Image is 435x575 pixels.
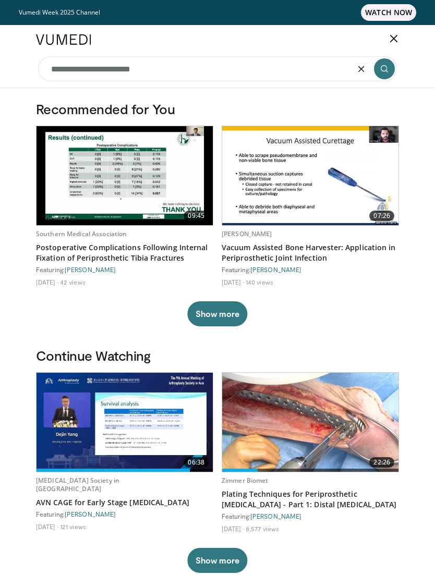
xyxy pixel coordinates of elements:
li: 42 views [60,278,86,286]
input: Search topics, interventions [38,56,397,81]
li: 121 views [60,522,86,531]
div: Featuring: [36,265,213,274]
div: Featuring: [36,510,213,518]
li: 8,577 views [246,524,279,533]
a: [PERSON_NAME] [65,266,116,273]
a: Zimmer Biomet [222,476,269,485]
div: Featuring: [222,265,399,274]
li: [DATE] [222,278,244,286]
img: VuMedi Logo [36,34,91,45]
a: Postoperative Complications Following Internal Fixation of Periprosthetic Tibia Fractures [36,242,213,263]
button: Show more [187,548,247,573]
li: [DATE] [36,522,58,531]
h3: Continue Watching [36,347,399,364]
h3: Recommended for You [36,101,399,117]
a: [PERSON_NAME] [250,266,301,273]
span: 09:45 [184,211,209,221]
a: AVN CAGE for Early Stage [MEDICAL_DATA] [36,497,213,508]
span: 06:38 [184,457,209,468]
img: 09c9136d-0623-4de0-b03c-f9b4b44029a8.620x360_q85_upscale.jpg [37,373,213,472]
a: Plating Techniques for Periprosthetic [MEDICAL_DATA] - Part 1: Distal [MEDICAL_DATA] [222,489,399,510]
span: WATCH NOW [361,4,416,21]
a: 07:26 [222,126,398,225]
a: Vumedi Week 2025 ChannelWATCH NOW [19,4,416,21]
img: 433ecadd-4ad3-4321-a398-c20db1ebef6c.620x360_q85_upscale.jpg [222,126,398,225]
img: d9a74720-ed1c-49b9-8259-0b05c72e3d51.620x360_q85_upscale.jpg [222,373,398,472]
span: 22:26 [369,457,394,468]
a: [MEDICAL_DATA] Society in [GEOGRAPHIC_DATA] [36,476,119,493]
a: Vacuum Assisted Bone Harvester: Application in Periprosthetic Joint Infection [222,242,399,263]
li: [DATE] [36,278,58,286]
a: [PERSON_NAME] [222,229,272,238]
li: [DATE] [222,524,244,533]
span: 07:26 [369,211,394,221]
a: [PERSON_NAME] [65,510,116,518]
a: 06:38 [37,373,213,472]
a: 22:26 [222,373,398,472]
a: Southern Medical Association [36,229,127,238]
img: 6c011df5-526e-4c18-8e52-da808d24847c.620x360_q85_upscale.jpg [37,126,213,225]
div: Featuring: [222,512,399,520]
a: [PERSON_NAME] [250,512,301,520]
li: 140 views [246,278,273,286]
a: 09:45 [37,126,213,225]
button: Show more [187,301,247,326]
